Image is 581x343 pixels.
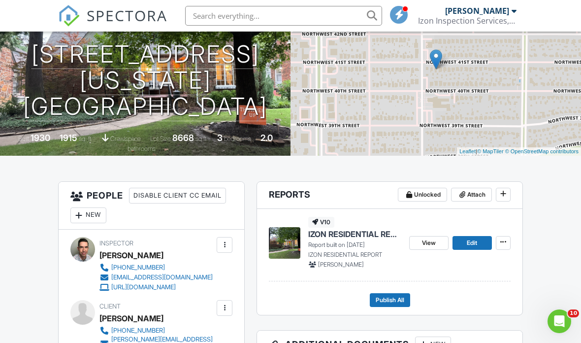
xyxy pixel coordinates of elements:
[31,133,50,143] div: 1930
[59,182,244,230] h3: People
[70,207,106,223] div: New
[58,5,80,27] img: The Best Home Inspection Software - Spectora
[99,263,213,273] a: [PHONE_NUMBER]
[128,145,156,152] span: bathrooms
[195,135,208,142] span: sq.ft.
[99,273,213,282] a: [EMAIL_ADDRESS][DOMAIN_NAME]
[110,135,141,142] span: crawlspace
[185,6,382,26] input: Search everything...
[172,133,194,143] div: 8668
[58,13,167,34] a: SPECTORA
[224,135,251,142] span: bedrooms
[111,283,176,291] div: [URL][DOMAIN_NAME]
[260,133,273,143] div: 2.0
[150,135,171,142] span: Lot Size
[99,311,163,326] div: [PERSON_NAME]
[457,147,581,156] div: |
[18,135,29,142] span: Built
[111,274,213,281] div: [EMAIL_ADDRESS][DOMAIN_NAME]
[129,188,226,204] div: Disable Client CC Email
[445,6,509,16] div: [PERSON_NAME]
[568,309,579,317] span: 10
[217,133,223,143] div: 3
[111,327,165,335] div: [PHONE_NUMBER]
[111,264,165,272] div: [PHONE_NUMBER]
[79,135,93,142] span: sq. ft.
[418,16,516,26] div: Izon Inspection Services, LLC
[548,309,571,333] iframe: Intercom live chat
[99,240,133,247] span: Inspector
[477,148,504,154] a: © MapTiler
[87,5,167,26] span: SPECTORA
[99,282,213,292] a: [URL][DOMAIN_NAME]
[60,133,77,143] div: 1915
[99,326,214,336] a: [PHONE_NUMBER]
[459,148,476,154] a: Leaflet
[99,303,121,310] span: Client
[99,248,163,263] div: [PERSON_NAME]
[505,148,579,154] a: © OpenStreetMap contributors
